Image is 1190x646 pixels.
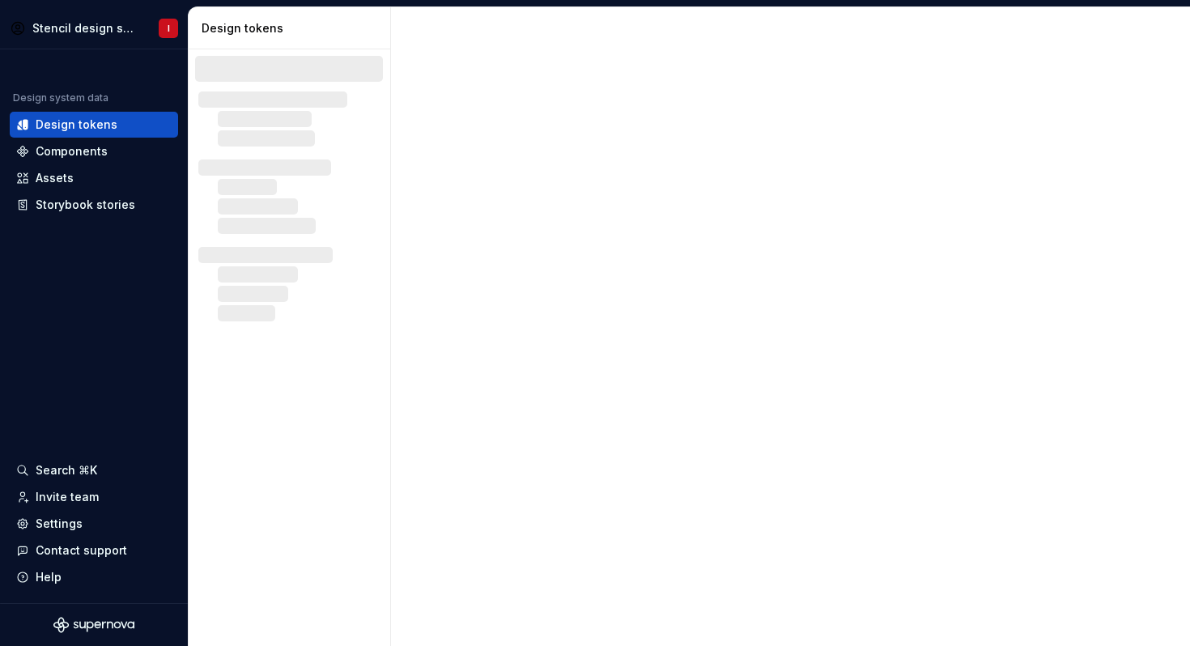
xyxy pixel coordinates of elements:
a: Storybook stories [10,192,178,218]
div: Help [36,569,62,585]
button: Help [10,564,178,590]
div: Invite team [36,489,99,505]
a: Assets [10,165,178,191]
div: Contact support [36,542,127,559]
a: Design tokens [10,112,178,138]
a: Invite team [10,484,178,510]
div: Search ⌘K [36,462,97,478]
div: Design tokens [36,117,117,133]
div: I [168,22,170,35]
div: Settings [36,516,83,532]
button: Contact support [10,538,178,563]
button: Stencil design systemI [3,11,185,45]
div: Components [36,143,108,159]
div: Design tokens [202,20,384,36]
a: Settings [10,511,178,537]
button: Search ⌘K [10,457,178,483]
a: Components [10,138,178,164]
div: Assets [36,170,74,186]
div: Stencil design system [32,20,136,36]
div: Design system data [13,91,108,104]
div: Storybook stories [36,197,135,213]
svg: Supernova Logo [53,617,134,633]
